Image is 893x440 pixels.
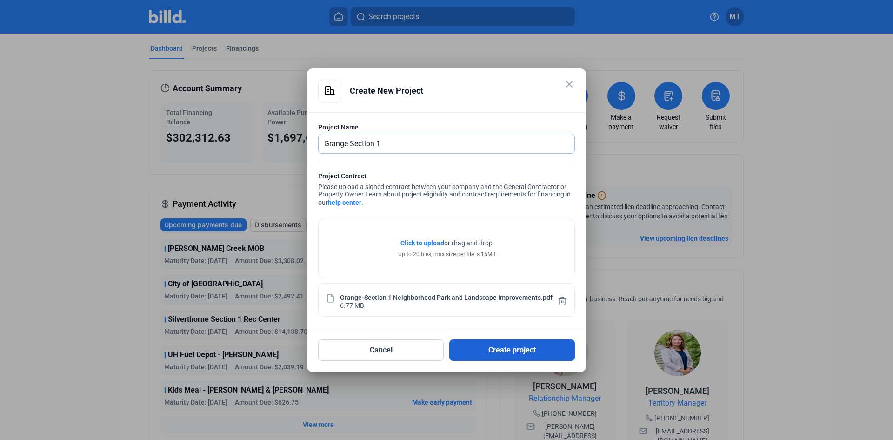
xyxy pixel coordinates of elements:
[350,80,575,102] div: Create New Project
[400,239,444,247] span: Click to upload
[328,199,361,206] a: help center
[318,190,571,206] span: Learn about project eligibility and contract requirements for financing in our .
[564,79,575,90] mat-icon: close
[340,301,364,309] div: 6.77 MB
[318,171,575,183] div: Project Contract
[449,339,575,361] button: Create project
[444,238,493,248] span: or drag and drop
[398,250,495,258] div: Up to 20 files, max size per file is 15MB
[318,339,444,361] button: Cancel
[318,122,575,132] div: Project Name
[318,171,575,210] div: Please upload a signed contract between your company and the General Contractor or Property Owner.
[340,293,553,301] div: Grange-Section 1 Neighborhood Park and Landscape Improvements.pdf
